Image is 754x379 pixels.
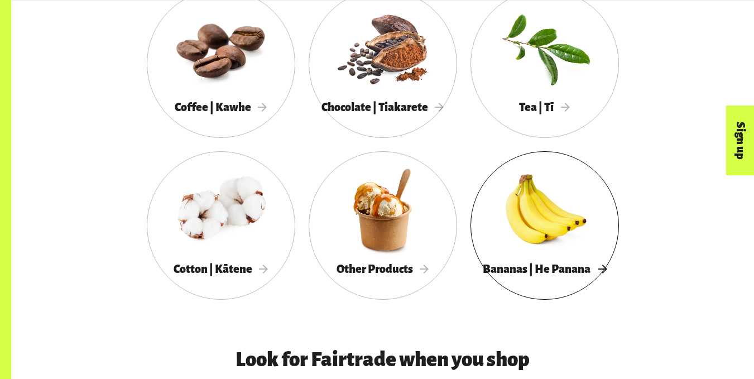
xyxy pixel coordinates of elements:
h3: Look for Fairtrade when you shop [124,349,641,371]
span: Chocolate | Tiakarete [321,101,444,113]
span: Cotton | Kātene [174,263,268,275]
span: Bananas | He Panana [483,263,607,275]
span: Coffee | Kawhe [175,101,267,113]
a: Cotton | Kātene [147,151,295,300]
span: Other Products [337,263,429,275]
a: Bananas | He Panana [470,151,619,300]
span: Tea | Tī [519,101,570,113]
a: Other Products [309,151,457,300]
